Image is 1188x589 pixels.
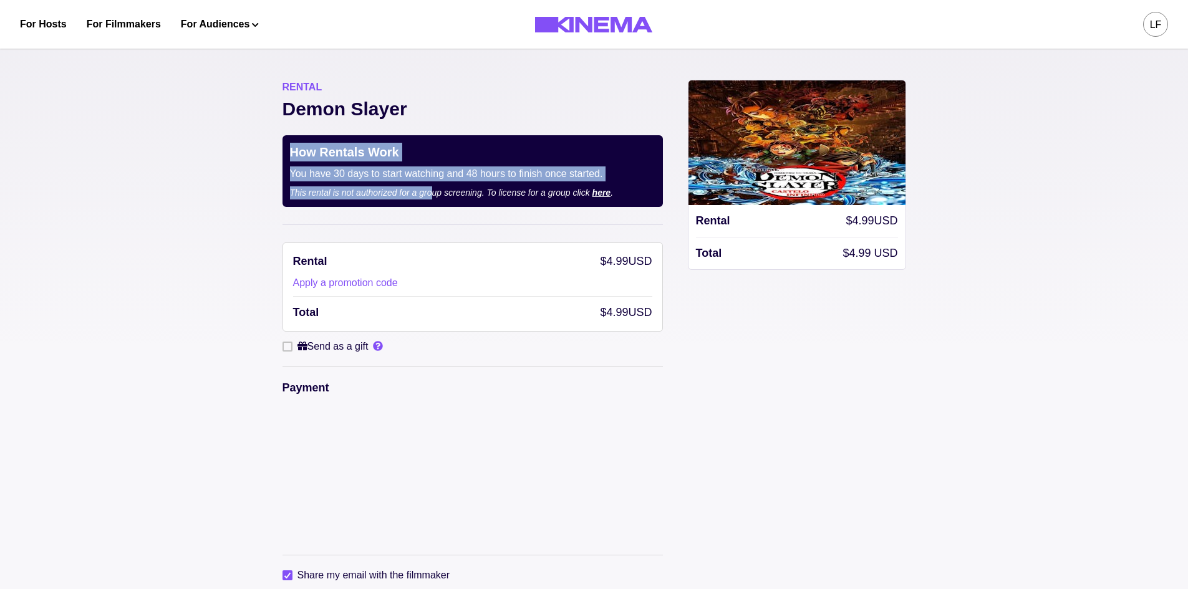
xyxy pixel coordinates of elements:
p: How Rentals Work [290,143,655,161]
p: $4.99 USD [600,304,652,321]
iframe: Moldura de introdução de pagamento seguro [280,404,665,545]
p: Rental [293,253,327,270]
p: Rental [696,213,730,229]
a: For Filmmakers [87,17,161,32]
p: You have 30 days to start watching and 48 hours to finish once started. [290,166,655,181]
i: This rental is not authorized for a group screening. To license for a group click . [290,186,655,199]
p: $4.99 USD [846,213,897,229]
p: Total [293,304,319,321]
p: Payment [283,380,663,396]
a: here [592,188,611,198]
button: Apply a promotion code [293,277,398,289]
span: Share my email with the filmmaker [297,568,450,583]
p: $4.99 USD [600,253,652,270]
p: Demon Slayer [283,95,663,123]
p: $4.99 USD [843,245,897,262]
div: LF [1150,17,1162,32]
div: Send as a gift [297,339,369,354]
button: For Audiences [181,17,259,32]
a: For Hosts [20,17,67,32]
p: Total [696,245,722,262]
p: Rental [283,80,663,95]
